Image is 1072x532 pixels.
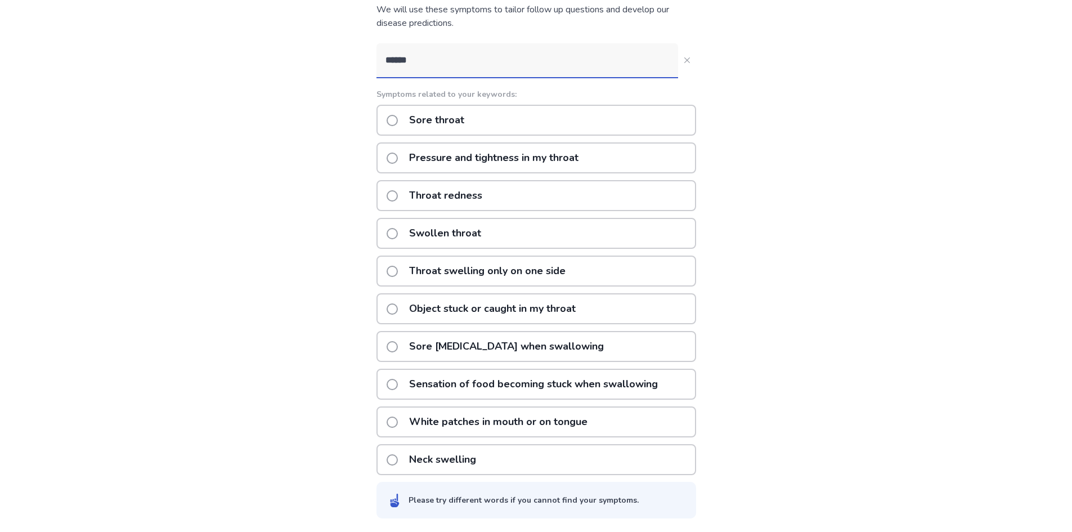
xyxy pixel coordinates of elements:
p: Sensation of food becoming stuck when swallowing [402,370,665,399]
p: Object stuck or caught in my throat [402,294,582,323]
div: Please try different words if you cannot find your symptoms. [409,494,639,506]
input: Close [376,43,678,77]
p: Symptoms related to your keywords: [376,88,696,100]
p: White patches in mouth or on tongue [402,408,594,436]
p: Pressure and tightness in my throat [402,144,585,172]
p: Sore [MEDICAL_DATA] when swallowing [402,332,611,361]
p: Swollen throat [402,219,488,248]
p: Throat swelling only on one side [402,257,572,285]
div: We will use these symptoms to tailor follow up questions and develop our disease predictions. [376,3,696,30]
p: Sore throat [402,106,471,135]
p: Neck swelling [402,445,483,474]
p: Throat redness [402,181,489,210]
button: Close [678,51,696,69]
